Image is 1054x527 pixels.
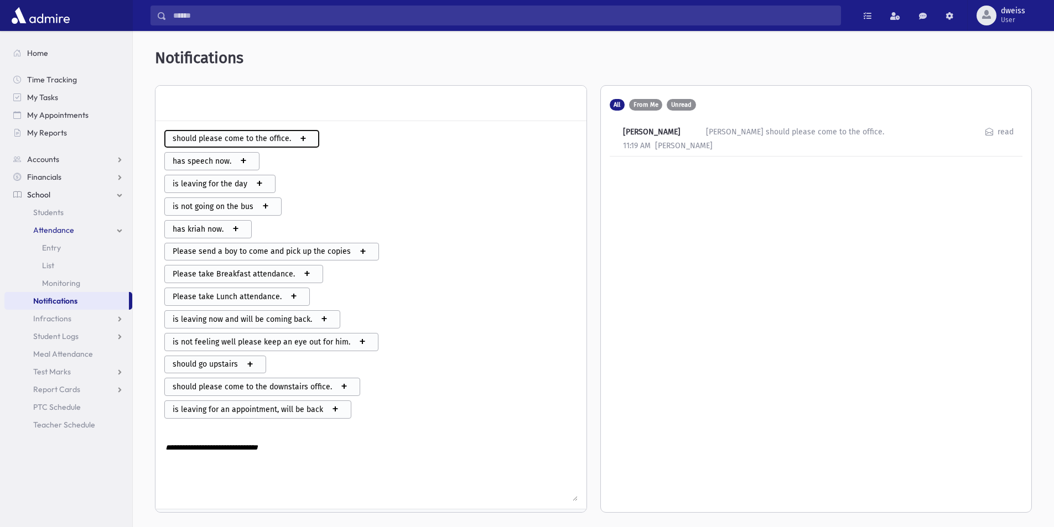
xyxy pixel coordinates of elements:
[4,257,132,274] a: List
[291,131,315,147] span: +
[33,314,71,323] span: Infractions
[164,378,360,396] button: should please come to the downstairs office. +
[164,310,340,328] button: is leaving now and will be coming back. +
[4,168,132,186] a: Financials
[253,199,278,215] span: +
[4,398,132,416] a: PTC Schedule
[33,207,64,217] span: Students
[4,274,132,292] a: Monitoring
[224,221,248,237] span: +
[164,220,252,238] button: has kriah now. +
[164,333,378,351] button: is not feeling well please keep an eye out for him. +
[247,176,272,192] span: +
[164,400,351,419] button: is leaving for an appointment, will be back +
[27,110,89,120] span: My Appointments
[164,197,282,216] button: is not going on the bus +
[168,291,282,302] span: Please take Lunch attendance.
[27,154,59,164] span: Accounts
[634,102,658,108] span: From Me
[164,356,266,374] button: should go upstairs +
[4,88,132,106] a: My Tasks
[4,363,132,380] a: Test Marks
[4,221,132,239] a: Attendance
[33,225,74,235] span: Attendance
[231,153,256,169] span: +
[33,296,77,306] span: Notifications
[27,128,67,138] span: My Reports
[671,102,692,108] span: Unread
[332,379,356,395] span: +
[168,358,238,370] span: should go upstairs
[27,92,58,102] span: My Tasks
[614,102,620,108] span: All
[4,416,132,434] a: Teacher Schedule
[4,239,132,257] a: Entry
[4,380,132,398] a: Report Cards
[164,152,259,170] button: has speech now. +
[164,175,276,193] button: is leaving for the day +
[168,381,332,393] span: should please come to the downstairs office.
[623,140,651,152] div: 11:19 AM
[42,278,80,288] span: Monitoring
[1001,7,1025,15] span: dweiss
[42,243,61,253] span: Entry
[33,349,93,359] span: Meal Attendance
[351,244,375,260] span: +
[164,265,323,283] button: Please take Breakfast attendance. +
[27,172,61,182] span: Financials
[706,126,884,138] div: [PERSON_NAME] should please come to the office.
[610,99,696,111] div: AdntfToShow
[33,384,80,394] span: Report Cards
[4,44,132,62] a: Home
[155,49,243,67] span: Notifications
[168,178,247,190] span: is leaving for the day
[623,126,706,138] div: [PERSON_NAME]
[4,292,129,310] a: Notifications
[4,327,132,345] a: Student Logs
[4,106,132,124] a: My Appointments
[1001,15,1025,24] span: User
[350,334,375,350] span: +
[42,260,54,270] span: List
[168,268,295,280] span: Please take Breakfast attendance.
[33,402,81,412] span: PTC Schedule
[651,140,717,152] div: [PERSON_NAME]
[998,126,1014,138] div: read
[4,204,132,221] a: Students
[164,130,319,148] button: should please come to the office. +
[282,289,306,305] span: +
[33,367,71,377] span: Test Marks
[168,404,323,415] span: is leaving for an appointment, will be back
[33,420,95,430] span: Teacher Schedule
[168,155,231,167] span: has speech now.
[164,288,310,306] button: Please take Lunch attendance. +
[4,124,132,142] a: My Reports
[27,190,50,200] span: School
[4,310,132,327] a: Infractions
[168,336,350,348] span: is not feeling well please keep an eye out for him.
[4,71,132,88] a: Time Tracking
[323,401,347,418] span: +
[168,133,291,144] span: should please come to the office.
[27,75,77,85] span: Time Tracking
[312,311,336,327] span: +
[168,314,312,325] span: is leaving now and will be coming back.
[4,150,132,168] a: Accounts
[33,331,79,341] span: Student Logs
[4,186,132,204] a: School
[295,266,319,282] span: +
[238,357,262,373] span: +
[168,201,253,212] span: is not going on the bus
[4,345,132,363] a: Meal Attendance
[164,243,379,261] button: Please send a boy to come and pick up the copies +
[167,6,840,25] input: Search
[168,246,351,257] span: Please send a boy to come and pick up the copies
[27,48,48,58] span: Home
[9,4,72,27] img: AdmirePro
[168,223,224,235] span: has kriah now.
